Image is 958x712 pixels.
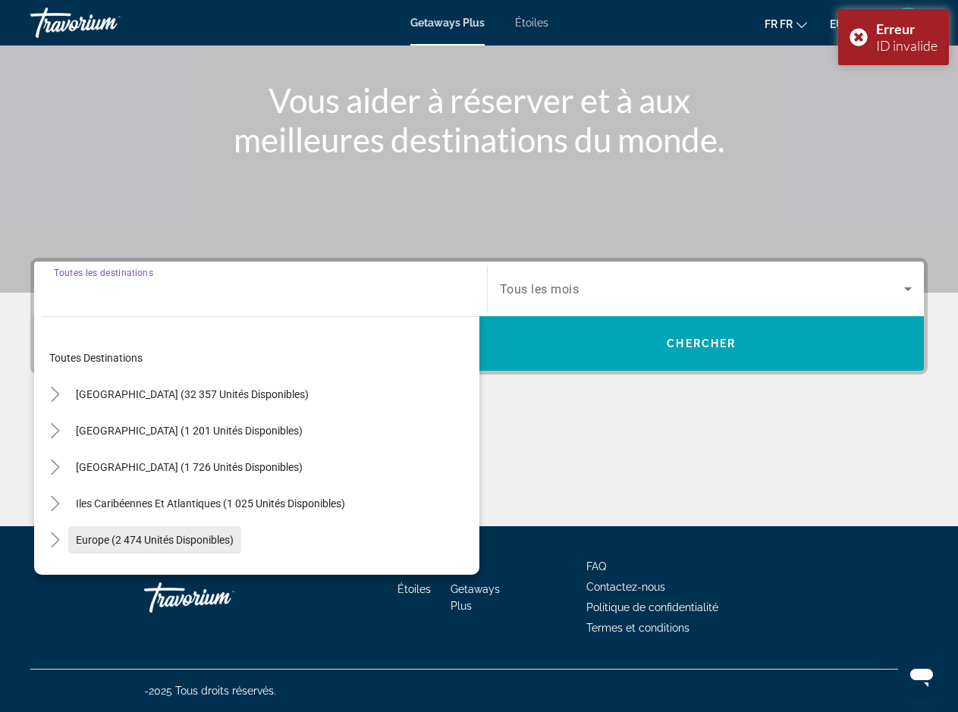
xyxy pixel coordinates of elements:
[144,575,296,620] a: Travorium
[68,417,310,444] button: [GEOGRAPHIC_DATA] (1 201 unités disponibles)
[76,497,345,510] span: Iles caribéennes et atlantiques (1 025 unités disponibles)
[68,526,241,554] button: Europe (2 474 unités disponibles)
[34,262,924,371] div: Le widget de recherche
[42,418,68,444] button: Basculer le Mexique (1 201 unités disponibles)
[42,344,479,372] button: Toutes destinations
[586,581,665,593] a: Contactez-nous
[42,527,68,554] button: Basculer l'Europe (2 474 unités disponibles)
[667,337,736,350] span: Chercher
[410,17,485,29] a: Getaways Plus
[830,13,865,35] button: Changement de monnaie
[897,651,946,700] iframe: Bouton de lancement de la fenêtre de messagerie
[451,583,500,612] a: Getaways Plus
[42,454,68,481] button: Toggle Canada (1 726 unités disponibles)
[68,490,353,517] button: Iles caribéennes et atlantiques (1 025 unités disponibles)
[49,352,143,364] span: Toutes destinations
[76,461,303,473] span: [GEOGRAPHIC_DATA] (1 726 unités disponibles)
[30,3,182,42] a: Travorium
[876,20,938,37] div: Erreur
[195,80,764,159] h1: Vous aider à réserver et à aux meilleures destinations du monde.
[888,7,928,39] button: Menu utilisateur
[765,18,793,30] span: fr fr
[586,560,606,572] a: FAQ
[42,381,68,408] button: Basculer les États-Unis (32 357 unités disponibles)
[76,425,303,437] span: [GEOGRAPHIC_DATA] (1 201 unités disponibles)
[765,13,807,35] button: Changer de langue
[42,563,68,590] button: Basculer l'Australie (200 unités disponibles)
[144,685,276,697] span: -
[876,37,938,54] div: ID invalide
[68,453,310,481] button: [GEOGRAPHIC_DATA] (1 726 unités disponibles)
[586,622,689,634] a: Termes et conditions
[68,563,285,590] button: [GEOGRAPHIC_DATA] (200 units available)
[479,316,925,371] button: Chercher
[586,601,718,613] a: Politique de confidentialité
[76,388,309,400] span: [GEOGRAPHIC_DATA] (32 357 unités disponibles)
[515,17,548,29] a: Étoiles
[68,381,316,408] button: [GEOGRAPHIC_DATA] (32 357 unités disponibles)
[42,491,68,517] button: Toggle Caribbean and Atlantic Islands (1 025 unités disponibles)
[76,534,234,546] span: Europe (2 474 unités disponibles)
[500,282,580,296] span: Tous les mois
[830,18,851,30] span: EUR
[149,685,276,697] span: 2025 Tous droits réservés.
[397,583,431,595] a: Étoiles
[54,267,153,278] span: Toutes les destinations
